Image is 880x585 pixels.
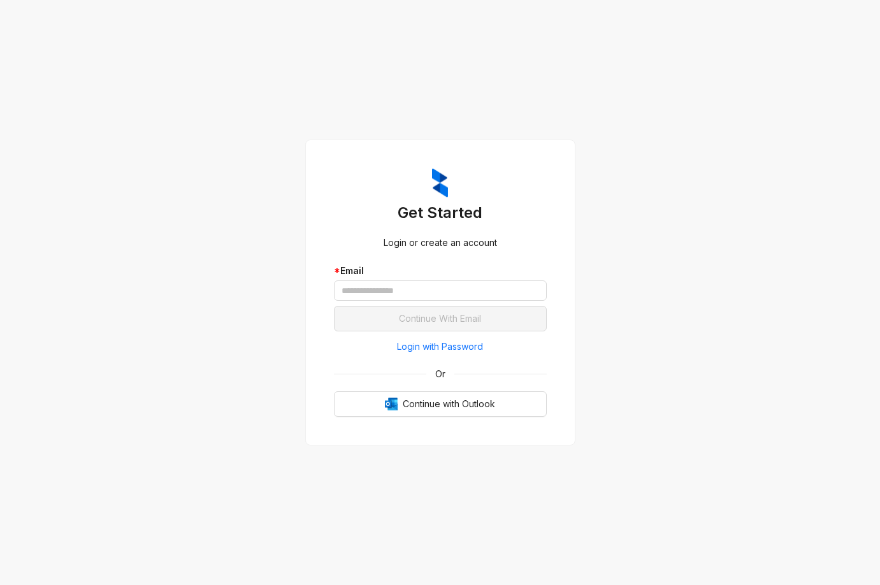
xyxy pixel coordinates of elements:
[426,367,454,381] span: Or
[334,391,547,417] button: OutlookContinue with Outlook
[432,168,448,198] img: ZumaIcon
[385,398,398,410] img: Outlook
[334,306,547,331] button: Continue With Email
[403,397,495,411] span: Continue with Outlook
[334,264,547,278] div: Email
[397,340,483,354] span: Login with Password
[334,236,547,250] div: Login or create an account
[334,336,547,357] button: Login with Password
[334,203,547,223] h3: Get Started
